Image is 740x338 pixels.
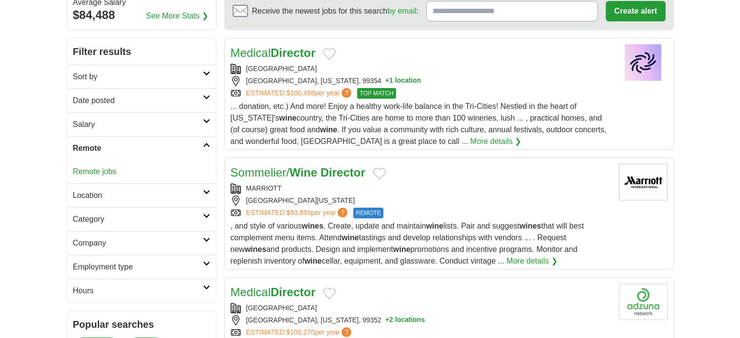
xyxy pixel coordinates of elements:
a: ESTIMATED:$100,498per year? [246,88,354,99]
span: $100,498 [286,89,314,97]
a: Sommelier/Wine Director [231,166,365,179]
a: ESTIMATED:$100,270per year? [246,327,354,338]
a: See More Stats ❯ [146,10,208,22]
strong: wines [302,222,323,230]
a: Remote jobs [73,167,117,176]
a: by email [387,7,416,15]
h2: Popular searches [73,317,210,332]
a: Date posted [67,89,216,112]
span: ... donation, etc.) And more! Enjoy a healthy work-life balance in the Tri-Cities! Nestled in the... [231,102,607,145]
div: [GEOGRAPHIC_DATA] [231,64,611,74]
a: MedicalDirector [231,285,316,299]
strong: wine [342,233,359,242]
a: More details ❯ [506,255,558,267]
span: + [385,315,389,325]
a: Remote [67,136,216,160]
span: Receive the newest jobs for this search : [252,5,418,17]
h2: Salary [73,119,203,130]
h2: Remote [73,142,203,154]
span: $93,693 [286,209,311,216]
img: Marriott International logo [619,164,668,200]
strong: Director [321,166,365,179]
a: MedicalDirector [231,46,316,59]
h2: Date posted [73,95,203,107]
strong: wine [393,245,411,253]
a: Category [67,207,216,231]
button: Add to favorite jobs [323,48,336,60]
strong: Director [271,46,315,59]
span: ? [338,208,347,217]
a: Location [67,183,216,207]
img: Company logo [619,284,668,320]
div: [GEOGRAPHIC_DATA], [US_STATE], 99352 [231,315,611,325]
span: ? [342,88,351,98]
button: Add to favorite jobs [373,168,386,179]
h2: Filter results [67,38,216,65]
h2: Sort by [73,71,203,83]
a: More details ❯ [470,136,521,147]
div: $84,488 [73,6,210,24]
h2: Employment type [73,261,203,273]
span: ? [342,327,351,337]
span: $100,270 [286,328,314,336]
button: +1 location [385,76,421,86]
h2: Hours [73,285,203,297]
strong: wine [305,257,322,265]
h2: Company [73,237,203,249]
a: Company [67,231,216,255]
h2: Location [73,190,203,201]
div: [GEOGRAPHIC_DATA][US_STATE] [231,196,611,206]
button: Add to favorite jobs [323,287,336,299]
strong: wines [245,245,266,253]
div: [GEOGRAPHIC_DATA], [US_STATE], 99354 [231,76,611,86]
button: Create alert [606,1,665,21]
strong: wine [426,222,444,230]
span: REMOTE [353,208,383,218]
button: +2 locations [385,315,425,325]
a: Sort by [67,65,216,89]
a: Salary [67,112,216,136]
strong: wines [520,222,541,230]
strong: Director [271,285,315,299]
div: [GEOGRAPHIC_DATA] [231,303,611,313]
a: Hours [67,279,216,302]
img: Company logo [619,44,668,81]
span: , and style of various . Create, update and maintain lists. Pair and suggest that will best compl... [231,222,584,265]
strong: wine [320,125,338,134]
strong: Wine [289,166,317,179]
strong: wine [279,114,297,122]
span: TOP MATCH [357,88,396,99]
a: Employment type [67,255,216,279]
span: + [385,76,389,86]
h2: Category [73,213,203,225]
a: MARRIOTT [246,184,282,192]
a: ESTIMATED:$93,693per year? [246,208,350,218]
